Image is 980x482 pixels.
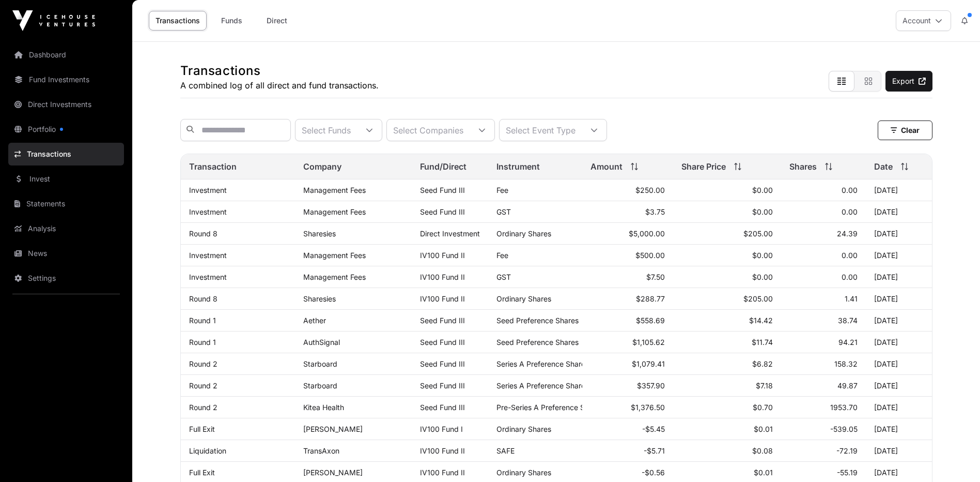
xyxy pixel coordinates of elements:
[496,446,515,455] span: SAFE
[866,440,932,462] td: [DATE]
[303,403,344,412] a: Kitea Health
[420,273,465,281] a: IV100 Fund II
[189,160,237,173] span: Transaction
[189,359,217,368] a: Round 2
[496,338,579,347] span: Seed Preference Shares
[303,381,337,390] a: Starboard
[211,11,252,31] a: Funds
[8,43,124,66] a: Dashboard
[866,245,932,266] td: [DATE]
[303,316,326,325] a: Aether
[496,207,511,216] span: GST
[830,403,858,412] span: 1953.70
[496,403,603,412] span: Pre-Series A Preference Shares
[866,201,932,223] td: [DATE]
[8,93,124,116] a: Direct Investments
[885,71,932,92] a: Export
[303,160,341,173] span: Company
[387,119,470,141] div: Select Companies
[838,338,858,347] span: 94.21
[256,11,298,31] a: Direct
[303,251,404,260] p: Management Fees
[496,273,511,281] span: GST
[754,468,773,477] span: $0.01
[752,273,773,281] span: $0.00
[8,168,124,190] a: Invest
[189,425,215,433] a: Full Exit
[420,403,465,412] a: Seed Fund III
[756,381,773,390] span: $7.18
[420,359,465,368] a: Seed Fund III
[496,468,551,477] span: Ordinary Shares
[874,160,893,173] span: Date
[582,353,673,375] td: $1,079.41
[752,207,773,216] span: $0.00
[420,186,465,194] a: Seed Fund III
[420,251,465,260] a: IV100 Fund II
[180,79,379,92] p: A combined log of all direct and fund transactions.
[303,425,363,433] a: [PERSON_NAME]
[303,229,336,238] a: Sharesies
[681,160,726,173] span: Share Price
[582,440,673,462] td: -$5.71
[8,143,124,165] a: Transactions
[189,251,227,260] a: Investment
[866,375,932,397] td: [DATE]
[420,338,465,347] a: Seed Fund III
[189,229,217,238] a: Round 8
[749,316,773,325] span: $14.42
[189,403,217,412] a: Round 2
[8,68,124,91] a: Fund Investments
[845,294,858,303] span: 1.41
[496,160,540,173] span: Instrument
[582,245,673,266] td: $500.00
[496,381,589,390] span: Series A Preference Shares
[842,273,858,281] span: 0.00
[295,119,357,141] div: Select Funds
[789,160,817,173] span: Shares
[496,186,508,194] span: Fee
[189,381,217,390] a: Round 2
[753,403,773,412] span: $0.70
[189,273,227,281] a: Investment
[582,332,673,353] td: $1,105.62
[582,201,673,223] td: $3.75
[303,359,337,368] a: Starboard
[928,432,980,482] iframe: Chat Widget
[8,217,124,240] a: Analysis
[752,186,773,194] span: $0.00
[189,207,227,216] a: Investment
[420,207,465,216] a: Seed Fund III
[830,425,858,433] span: -539.05
[582,179,673,201] td: $250.00
[8,242,124,265] a: News
[866,332,932,353] td: [DATE]
[420,160,466,173] span: Fund/Direct
[754,425,773,433] span: $0.01
[896,10,951,31] button: Account
[496,251,508,260] span: Fee
[496,425,551,433] span: Ordinary Shares
[743,229,773,238] span: $205.00
[752,338,773,347] span: $11.74
[752,359,773,368] span: $6.82
[303,186,404,194] p: Management Fees
[180,63,379,79] h1: Transactions
[420,468,465,477] a: IV100 Fund II
[837,381,858,390] span: 49.87
[842,207,858,216] span: 0.00
[866,397,932,418] td: [DATE]
[866,418,932,440] td: [DATE]
[866,223,932,245] td: [DATE]
[189,316,216,325] a: Round 1
[303,446,339,455] a: TransAxon
[420,294,465,303] a: IV100 Fund II
[866,288,932,310] td: [DATE]
[420,316,465,325] a: Seed Fund III
[303,207,404,216] p: Management Fees
[837,468,858,477] span: -55.19
[838,316,858,325] span: 38.74
[8,267,124,290] a: Settings
[496,316,579,325] span: Seed Preference Shares
[500,119,582,141] div: Select Event Type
